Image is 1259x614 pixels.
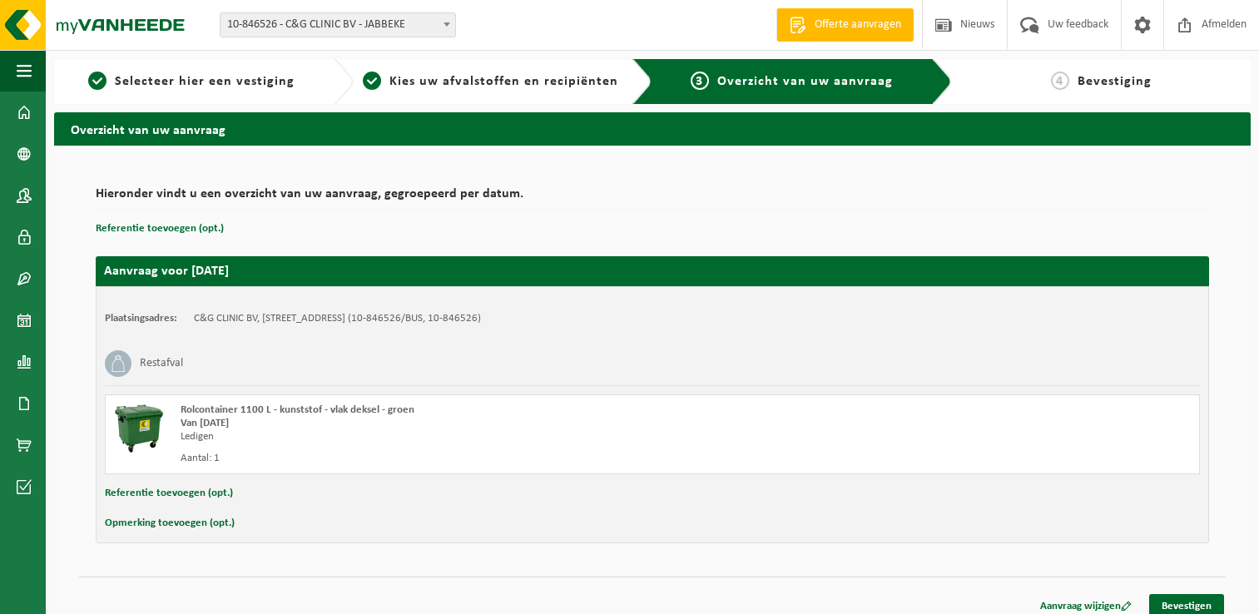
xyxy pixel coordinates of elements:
span: 2 [363,72,381,90]
strong: Aanvraag voor [DATE] [104,265,229,278]
div: Ledigen [181,430,719,443]
td: C&G CLINIC BV, [STREET_ADDRESS] (10-846526/BUS, 10-846526) [194,312,481,325]
span: 4 [1051,72,1069,90]
span: 1 [88,72,107,90]
span: Overzicht van uw aanvraag [717,75,893,88]
strong: Van [DATE] [181,418,229,428]
h3: Restafval [140,350,183,377]
strong: Plaatsingsadres: [105,313,177,324]
a: 1Selecteer hier een vestiging [62,72,320,92]
span: 3 [691,72,709,90]
span: Bevestiging [1078,75,1152,88]
button: Opmerking toevoegen (opt.) [105,512,235,534]
span: Offerte aanvragen [810,17,905,33]
a: Offerte aanvragen [776,8,914,42]
span: 10-846526 - C&G CLINIC BV - JABBEKE [221,13,455,37]
h2: Overzicht van uw aanvraag [54,112,1251,145]
span: 10-846526 - C&G CLINIC BV - JABBEKE [220,12,456,37]
button: Referentie toevoegen (opt.) [96,218,224,240]
img: WB-1100-HPE-GN-01.png [114,404,164,453]
span: Selecteer hier een vestiging [115,75,295,88]
h2: Hieronder vindt u een overzicht van uw aanvraag, gegroepeerd per datum. [96,187,1209,210]
span: Rolcontainer 1100 L - kunststof - vlak deksel - groen [181,404,414,415]
button: Referentie toevoegen (opt.) [105,483,233,504]
span: Kies uw afvalstoffen en recipiënten [389,75,618,88]
div: Aantal: 1 [181,452,719,465]
a: 2Kies uw afvalstoffen en recipiënten [362,72,620,92]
